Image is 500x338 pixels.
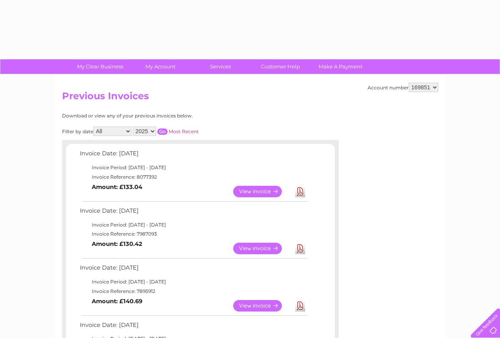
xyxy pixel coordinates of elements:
a: Most Recent [169,128,199,134]
td: Invoice Reference: 7895912 [78,287,309,296]
td: Invoice Date: [DATE] [78,148,309,163]
td: Invoice Reference: 7987093 [78,229,309,239]
a: View [233,243,291,254]
td: Invoice Date: [DATE] [78,206,309,220]
a: Download [295,186,305,197]
a: My Account [128,59,193,74]
b: Amount: £140.69 [92,298,142,305]
a: Make A Payment [308,59,373,74]
td: Invoice Date: [DATE] [78,262,309,277]
td: Invoice Period: [DATE] - [DATE] [78,220,309,230]
td: Invoice Reference: 8077392 [78,172,309,182]
a: My Clear Business [68,59,133,74]
b: Amount: £130.42 [92,240,142,247]
a: Services [188,59,253,74]
div: Account number [368,83,438,92]
div: Filter by date [62,127,270,136]
a: View [233,300,291,312]
a: View [233,186,291,197]
div: Download or view any of your previous invoices below. [62,113,270,119]
b: Amount: £133.04 [92,183,142,191]
td: Invoice Period: [DATE] - [DATE] [78,277,309,287]
td: Invoice Period: [DATE] - [DATE] [78,163,309,172]
a: Download [295,300,305,312]
h2: Previous Invoices [62,91,438,106]
a: Download [295,243,305,254]
td: Invoice Date: [DATE] [78,320,309,334]
a: Customer Help [248,59,313,74]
